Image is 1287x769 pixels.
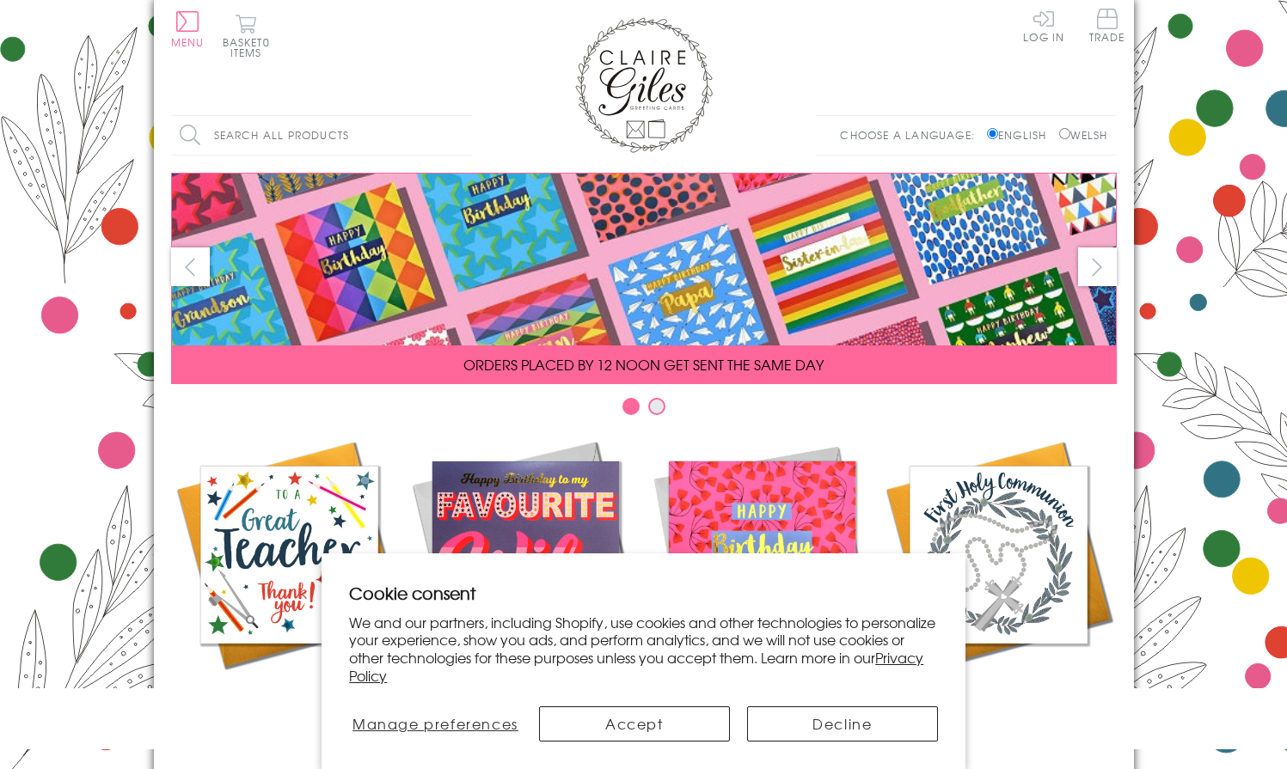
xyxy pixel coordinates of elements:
button: Carousel Page 2 [648,398,665,415]
input: Search [455,116,472,155]
a: Log In [1023,9,1064,42]
h2: Cookie consent [349,581,938,605]
img: Claire Giles Greetings Cards [575,17,713,153]
button: Decline [747,706,938,742]
span: Trade [1089,9,1125,42]
button: Manage preferences [349,706,521,742]
div: Carousel Pagination [171,397,1117,424]
button: Basket0 items [223,14,270,58]
button: Menu [171,11,205,47]
label: Welsh [1059,127,1108,143]
input: Welsh [1059,128,1070,139]
a: Birthdays [644,436,880,706]
label: English [987,127,1055,143]
p: Choose a language: [840,127,984,143]
span: Communion and Confirmation [925,686,1071,727]
button: prev [171,247,210,286]
span: Manage preferences [352,713,518,734]
input: English [987,128,998,139]
span: Menu [171,34,205,50]
button: Carousel Page 1 (Current Slide) [622,398,640,415]
a: Communion and Confirmation [880,436,1117,727]
span: Academic [245,686,334,706]
span: 0 items [230,34,270,60]
a: Privacy Policy [349,647,923,686]
input: Search all products [171,116,472,155]
p: We and our partners, including Shopify, use cookies and other technologies to personalize your ex... [349,613,938,685]
button: Accept [539,706,730,742]
span: ORDERS PLACED BY 12 NOON GET SENT THE SAME DAY [463,354,824,375]
button: next [1078,247,1117,286]
a: New Releases [408,436,644,706]
a: Trade [1089,9,1125,46]
a: Academic [171,436,408,706]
